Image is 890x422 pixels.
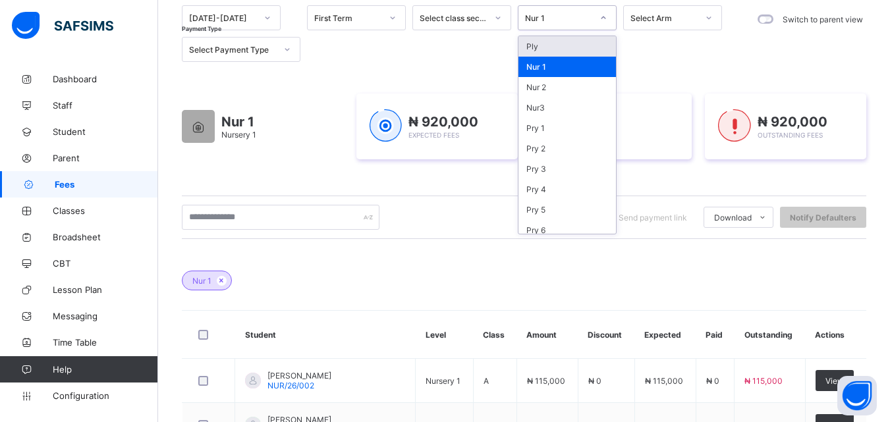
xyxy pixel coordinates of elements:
button: Open asap [837,376,877,415]
span: Messaging [53,311,158,321]
div: First Term [314,13,381,23]
th: Class [473,311,516,359]
th: Outstanding [735,311,806,359]
th: Paid [696,311,735,359]
span: Nursery 1 [221,130,256,140]
span: Lesson Plan [53,284,158,295]
span: Staff [53,100,158,111]
img: outstanding-1.146d663e52f09953f639664a84e30106.svg [718,109,750,142]
span: Send payment link [619,213,687,223]
div: Select class section [420,13,487,23]
span: Classes [53,205,158,216]
span: Expected Fees [408,131,459,139]
th: Expected [634,311,696,359]
span: ₦ 0 [588,376,601,386]
span: ₦ 115,000 [744,376,783,386]
div: Nur 1 [525,13,592,23]
div: Nur 1 [518,57,616,77]
span: Parent [53,153,158,163]
span: Fees [55,179,158,190]
span: ₦ 0 [706,376,719,386]
th: Actions [805,311,866,359]
span: ₦ 920,000 [758,114,827,130]
span: [PERSON_NAME] [267,371,331,381]
span: Nur 1 [192,276,211,286]
img: expected-1.03dd87d44185fb6c27cc9b2570c10499.svg [370,109,402,142]
div: Select Payment Type [189,45,276,55]
div: Nur 2 [518,77,616,97]
span: Dashboard [53,74,158,84]
span: CBT [53,258,158,269]
span: Payment Type [182,25,221,32]
img: safsims [12,12,113,40]
span: Configuration [53,390,157,401]
div: Select Arm [630,13,698,23]
div: Pry 1 [518,118,616,138]
div: Pry 5 [518,199,616,220]
span: Nursery 1 [426,376,460,386]
div: Pry 6 [518,220,616,240]
div: Pry 4 [518,179,616,199]
span: ₦ 920,000 [408,114,478,130]
div: Nur3 [518,97,616,118]
span: ₦ 115,000 [527,376,565,386]
span: A [484,376,489,386]
div: Ply [518,36,616,57]
div: Pry 3 [518,159,616,179]
span: ₦ 115,000 [645,376,683,386]
label: Switch to parent view [783,14,863,24]
span: Outstanding Fees [758,131,823,139]
th: Amount [516,311,578,359]
th: Student [235,311,416,359]
th: Level [416,311,474,359]
span: Student [53,126,158,137]
span: Notify Defaulters [790,213,856,223]
th: Discount [578,311,634,359]
span: Time Table [53,337,158,348]
span: View [825,376,844,386]
span: NUR/26/002 [267,381,314,390]
div: [DATE]-[DATE] [189,13,256,23]
span: Broadsheet [53,232,158,242]
span: Download [714,213,752,223]
span: Help [53,364,157,375]
div: Pry 2 [518,138,616,159]
span: Nur 1 [221,114,256,130]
